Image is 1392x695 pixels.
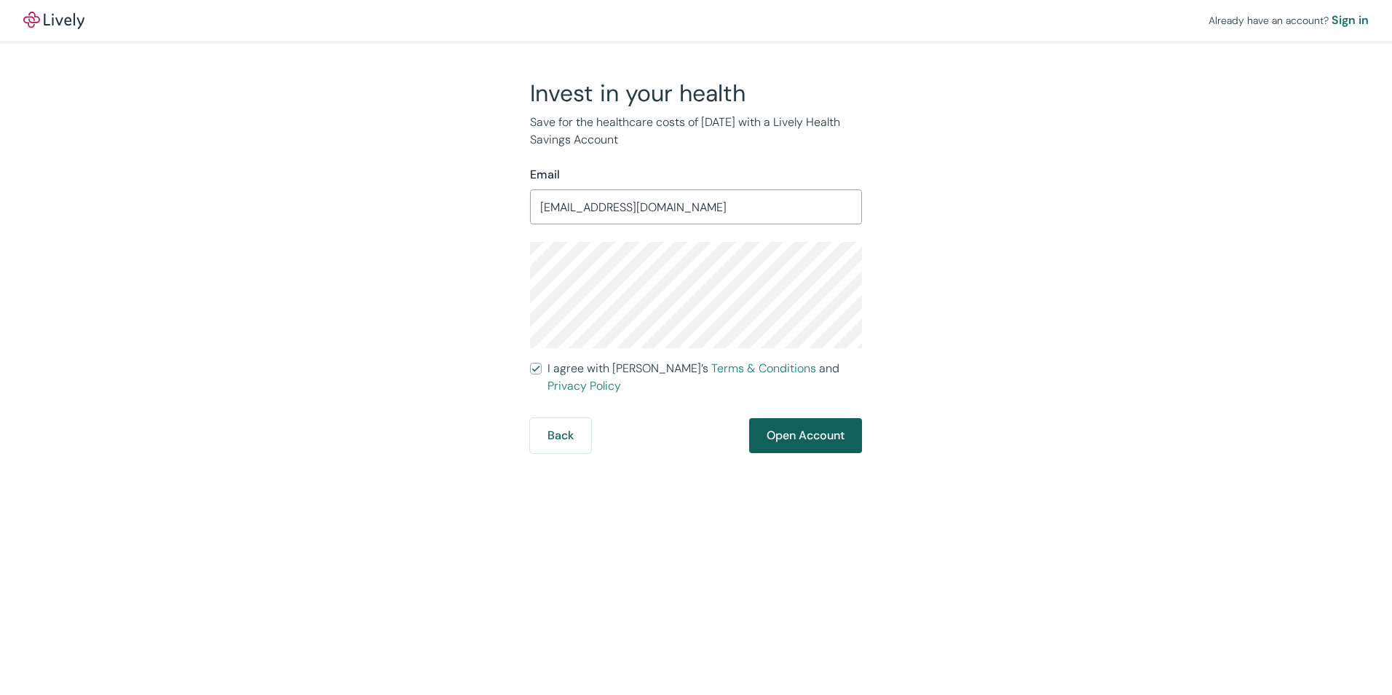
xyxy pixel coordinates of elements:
button: Open Account [749,418,862,453]
a: Terms & Conditions [711,361,816,376]
img: Lively [23,12,84,29]
div: Already have an account? [1209,12,1369,29]
p: Save for the healthcare costs of [DATE] with a Lively Health Savings Account [530,114,862,149]
a: Sign in [1332,12,1369,29]
h2: Invest in your health [530,79,862,108]
button: Back [530,418,591,453]
label: Email [530,166,560,184]
a: Privacy Policy [547,378,621,393]
a: LivelyLively [23,12,84,29]
span: I agree with [PERSON_NAME]’s and [547,360,862,395]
